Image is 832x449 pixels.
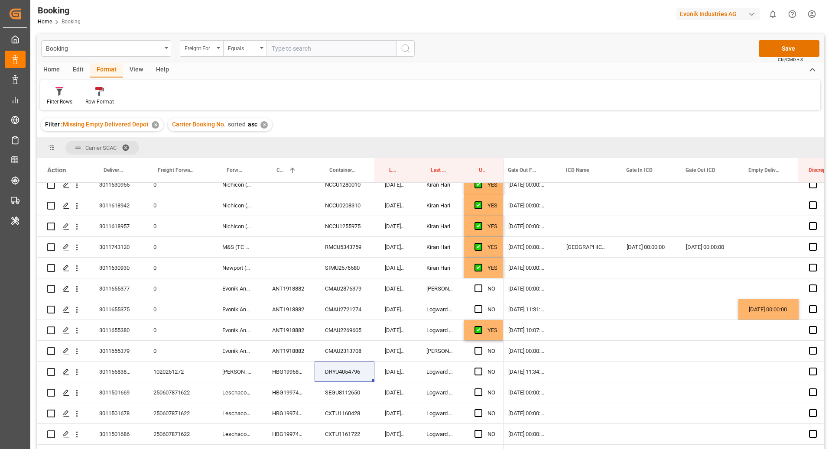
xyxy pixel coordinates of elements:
a: Home [38,19,52,25]
div: Kiran Hari [416,237,464,257]
div: ANT1918882 [262,299,315,320]
div: [DATE] 00:00:00 [616,237,676,257]
div: 3011568384, 3011506036, 3011568364, 3011506007, 3011513539 [89,362,143,382]
div: NCCU0208310 [315,195,374,216]
div: Press SPACE to select this row. [37,237,504,258]
div: Press SPACE to select this row. [37,195,504,216]
span: Last Opened By [431,167,446,173]
div: Filter Rows [47,98,72,106]
div: HBG1997437 [262,382,315,403]
button: show 0 new notifications [763,4,783,24]
div: Freight Forwarder's Reference No. [185,42,214,52]
div: Booking [46,42,162,53]
div: Evonik Antwerp [212,299,262,320]
div: Row Format [85,98,114,106]
button: open menu [41,40,171,57]
button: open menu [180,40,223,57]
div: DRYU4054796 [315,362,374,382]
div: NCCU1280010 [315,174,374,195]
div: Press SPACE to select this row. [37,174,504,195]
div: HBG1996830 [262,362,315,382]
div: Newport (TC Operator) [212,258,262,278]
div: YES [487,320,497,340]
div: Press SPACE to select this row. [37,362,504,382]
div: [DATE] 00:00:00 [498,216,556,236]
div: 3011655375 [89,299,143,320]
div: [DATE] 11:30:12 [374,216,416,236]
div: 0 [143,258,212,278]
div: 3011618957 [89,216,143,236]
div: [DATE] 11:30:12 [374,195,416,216]
div: [DATE] 00:00:00 [498,258,556,278]
div: [DATE] 00:00:00 [498,382,556,403]
div: NCCU1255975 [315,216,374,236]
div: [PERSON_NAME] [416,341,464,361]
div: CXTU1161722 [315,424,374,444]
div: 0 [143,195,212,216]
div: Press SPACE to select this row. [37,424,504,445]
div: Logward System [416,424,464,444]
div: Equals [228,42,257,52]
div: [DATE] 00:00:00 [498,174,556,195]
div: [DATE] 10:38:46 [374,341,416,361]
div: Press SPACE to select this row. [37,320,504,341]
div: Logward System [416,299,464,320]
div: NO [487,383,495,403]
div: View [123,63,149,78]
button: Help Center [783,4,802,24]
div: [DATE] 11:30:12 [374,237,416,257]
div: [DATE] 17:20:39 [374,382,416,403]
div: 3011630955 [89,174,143,195]
div: NO [487,341,495,361]
div: [DATE] 11:30:12 [374,174,416,195]
div: Leschaco Bremen [212,382,262,403]
div: Leschaco Bremen [212,403,262,423]
button: Evonik Industries AG [676,6,763,22]
div: Press SPACE to select this row. [37,258,504,278]
div: 0 [143,341,212,361]
div: [DATE] 00:00:00 [498,237,556,257]
div: M&S (TC Operator) [212,237,262,257]
div: Press SPACE to select this row. [37,403,504,424]
span: Carrier SCAC [85,145,117,151]
div: [DATE] 11:31:00 [498,299,556,320]
span: Container No. [329,167,356,173]
div: CMAU2721274 [315,299,374,320]
span: Ctrl/CMD + S [778,56,803,63]
div: Nichicon (TC Operator) [212,195,262,216]
div: ANT1918882 [262,341,315,361]
div: Logward System [416,362,464,382]
div: NO [487,424,495,444]
div: [DATE] 00:00:00 [498,341,556,361]
div: Leschaco Bremen [212,424,262,444]
div: YES [487,175,497,195]
span: Carrier Booking No. [172,121,226,128]
div: Edit [66,63,90,78]
div: Press SPACE to select this row. [37,341,504,362]
div: Kiran Hari [416,216,464,236]
span: Forwarder Name [227,167,244,173]
div: Kiran Hari [416,195,464,216]
span: sorted [228,121,246,128]
div: YES [487,196,497,216]
div: Evonik Antwerp [212,278,262,299]
div: 250607871622 [143,382,212,403]
div: [DATE] 11:30:12 [374,258,416,278]
div: 250607871622 [143,424,212,444]
button: search button [396,40,415,57]
div: 3011501686 [89,424,143,444]
div: [DATE] 06:14:23 [374,362,416,382]
span: Gate Out ICD [686,167,715,173]
div: 3011501678 [89,403,143,423]
div: [DATE] 10:38:40 [374,278,416,299]
div: Evonik Antwerp [212,320,262,340]
div: [PERSON_NAME] [416,278,464,299]
div: SIMU2576580 [315,258,374,278]
span: Delivery No. [104,167,125,173]
div: CMAU2876379 [315,278,374,299]
div: Press SPACE to select this row. [37,382,504,403]
div: [GEOGRAPHIC_DATA] [556,237,616,257]
div: ✕ [260,121,268,129]
div: 0 [143,299,212,320]
div: ANT1918882 [262,320,315,340]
